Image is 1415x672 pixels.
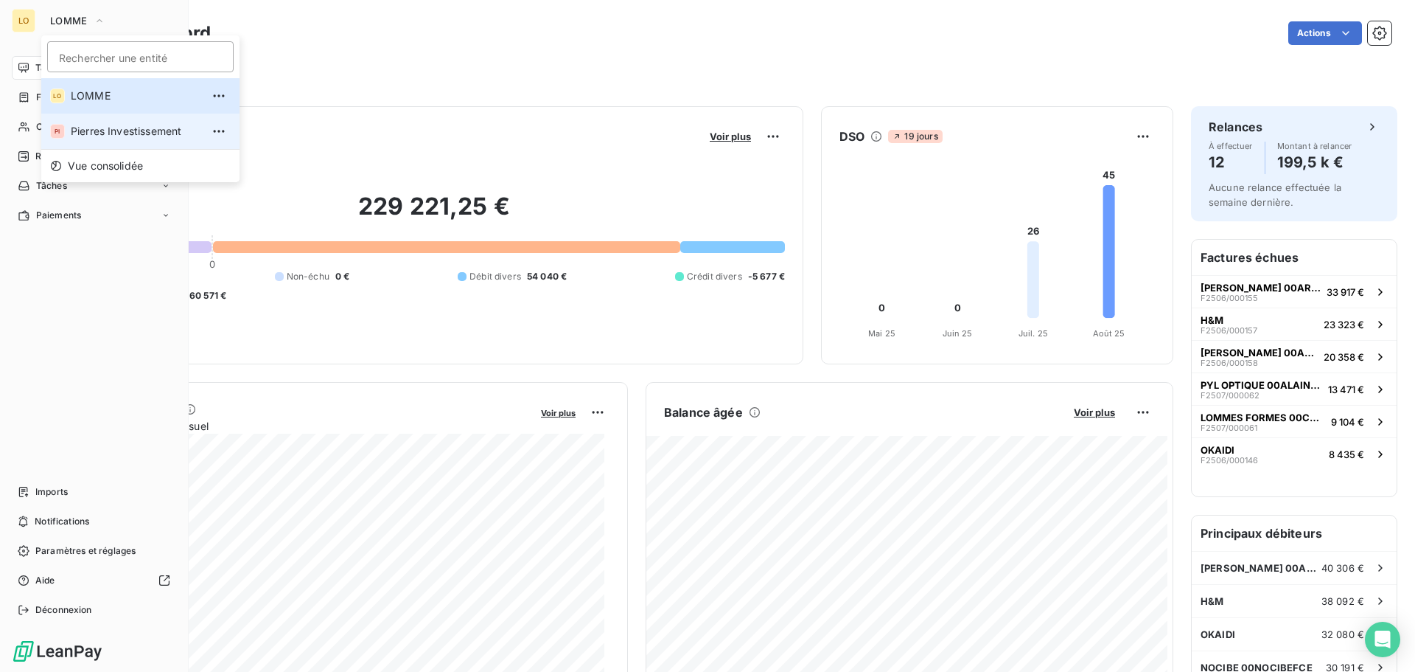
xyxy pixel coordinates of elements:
span: Pierres Investissement [71,124,201,139]
button: Voir plus [1069,406,1119,419]
span: Aucune relance effectuée la semaine dernière. [1209,181,1341,208]
span: 9 104 € [1331,416,1364,428]
span: Aide [35,574,55,587]
span: Voir plus [1074,406,1115,418]
span: 0 € [335,270,349,283]
span: -60 571 € [185,289,226,302]
span: PYL OPTIQUE 00ALAINAFFLELO [1201,379,1322,391]
span: Déconnexion [35,603,92,617]
span: F2506/000146 [1201,456,1258,465]
h6: Balance âgée [664,403,743,421]
span: Tableau de bord [35,61,104,75]
img: Logo LeanPay [12,640,103,663]
span: Tâches [36,179,67,193]
span: 0 [209,258,215,270]
span: LOMMES FORMES 00CURVES [1201,412,1325,423]
span: Factures [36,91,74,104]
button: [PERSON_NAME] 00ARMANDTHIERYF2506/00015820 358 € [1192,340,1397,373]
h4: 12 [1209,150,1253,174]
span: Vue consolidée [68,159,143,173]
span: Imports [35,485,68,499]
tspan: Mai 25 [868,328,895,339]
input: placeholder [47,41,234,72]
span: Paramètres et réglages [35,544,136,558]
h6: Relances [1209,118,1262,136]
span: 33 917 € [1327,286,1364,298]
span: F2506/000157 [1201,326,1257,335]
a: Imports [12,480,176,504]
h2: 229 221,25 € [83,192,785,236]
span: [PERSON_NAME] 00ARMANDTHIERY [1201,562,1321,574]
button: Actions [1288,21,1362,45]
span: 40 306 € [1321,562,1364,574]
span: F2506/000158 [1201,358,1258,367]
span: 23 323 € [1324,319,1364,330]
span: 54 040 € [527,270,567,283]
button: H&MF2506/00015723 323 € [1192,308,1397,340]
span: Chiffre d'affaires mensuel [83,418,531,434]
span: Clients [36,120,66,134]
button: Voir plus [705,130,755,143]
button: Voir plus [537,406,580,419]
span: 20 358 € [1324,351,1364,363]
button: LOMMES FORMES 00CURVESF2507/0000619 104 € [1192,405,1397,437]
span: Non-échu [287,270,329,283]
a: 12Relances [12,145,176,168]
span: H&M [1201,595,1223,607]
span: Voir plus [541,408,576,418]
span: [PERSON_NAME] 00ARMANDTHIERY [1201,347,1318,358]
h6: Factures échues [1192,240,1397,275]
div: LO [50,89,65,103]
a: Tâches [12,174,176,198]
span: 13 471 € [1328,384,1364,395]
span: Paiements [36,209,81,222]
span: F2507/000061 [1201,423,1257,432]
span: Crédit divers [687,270,742,283]
h6: Principaux débiteurs [1192,516,1397,551]
span: F2506/000155 [1201,294,1258,302]
span: 38 092 € [1321,595,1364,607]
button: PYL OPTIQUE 00ALAINAFFLELOF2507/00006213 471 € [1192,373,1397,405]
button: [PERSON_NAME] 00ARMANDTHIERYF2506/00015533 917 € [1192,275,1397,308]
span: F2507/000062 [1201,391,1259,400]
a: Clients [12,115,176,139]
a: Factures [12,86,176,109]
span: Relances [35,150,74,163]
span: LOMME [71,89,201,103]
span: 19 jours [888,130,942,143]
span: Montant à relancer [1277,142,1352,150]
span: 32 080 € [1321,628,1364,640]
a: Paiements [12,204,176,227]
tspan: Juil. 25 [1019,328,1048,339]
h6: DSO [839,128,864,145]
a: Tableau de bord [12,56,176,80]
span: OKAIDI [1201,628,1235,640]
tspan: Août 25 [1093,328,1125,339]
div: Open Intercom Messenger [1365,622,1400,657]
div: LO [12,9,35,32]
button: OKAIDIF2506/0001468 435 € [1192,437,1397,470]
span: H&M [1201,314,1223,326]
span: Débit divers [469,270,521,283]
span: Voir plus [710,131,751,142]
span: OKAIDI [1201,444,1234,456]
span: À effectuer [1209,142,1253,150]
tspan: Juin 25 [943,328,973,339]
span: Notifications [35,515,89,528]
span: 8 435 € [1329,448,1364,460]
div: PI [50,124,65,139]
a: Paramètres et réglages [12,539,176,563]
a: Aide [12,569,176,592]
span: LOMME [50,15,88,27]
span: -5 677 € [748,270,785,283]
h4: 199,5 k € [1277,150,1352,174]
span: [PERSON_NAME] 00ARMANDTHIERY [1201,282,1321,294]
